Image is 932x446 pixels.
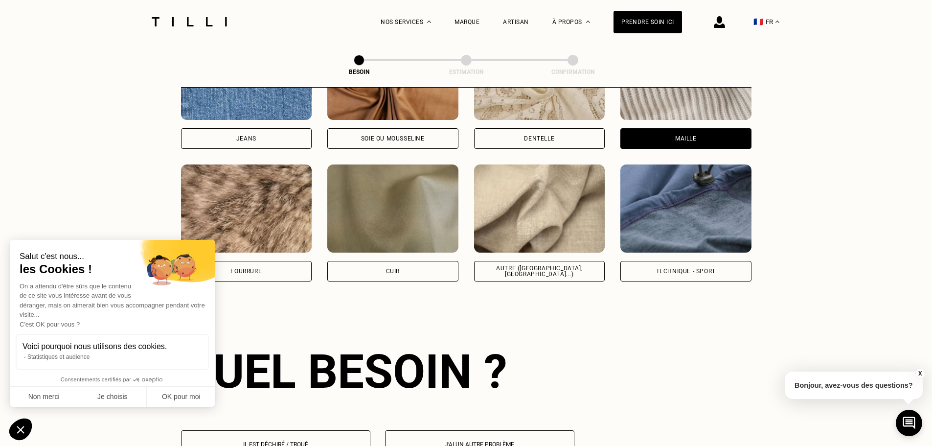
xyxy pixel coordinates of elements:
a: Prendre soin ici [614,11,682,33]
div: Confirmation [524,69,622,75]
a: Marque [455,19,479,25]
div: Cuir [386,268,400,274]
div: Dentelle [524,136,554,141]
div: Estimation [417,69,515,75]
div: Maille [675,136,697,141]
img: Menu déroulant [427,21,431,23]
div: Jeans [236,136,256,141]
div: Quel besoin ? [181,344,751,399]
img: Tilli retouche vos vêtements en Autre (coton, jersey...) [474,164,605,253]
div: Besoin [310,69,408,75]
img: menu déroulant [775,21,779,23]
img: Menu déroulant à propos [586,21,590,23]
div: Technique - Sport [656,268,716,274]
div: Soie ou mousseline [361,136,425,141]
span: 🇫🇷 [753,17,763,26]
a: Artisan [503,19,529,25]
img: Tilli retouche vos vêtements en Fourrure [181,164,312,253]
img: icône connexion [714,16,725,28]
img: Tilli retouche vos vêtements en Cuir [327,164,458,253]
p: Bonjour, avez-vous des questions? [785,372,923,399]
div: Fourrure [230,268,262,274]
img: Logo du service de couturière Tilli [148,17,230,26]
button: X [915,368,925,379]
img: Tilli retouche vos vêtements en Technique - Sport [620,164,751,253]
div: Autre ([GEOGRAPHIC_DATA], [GEOGRAPHIC_DATA]...) [482,265,597,277]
